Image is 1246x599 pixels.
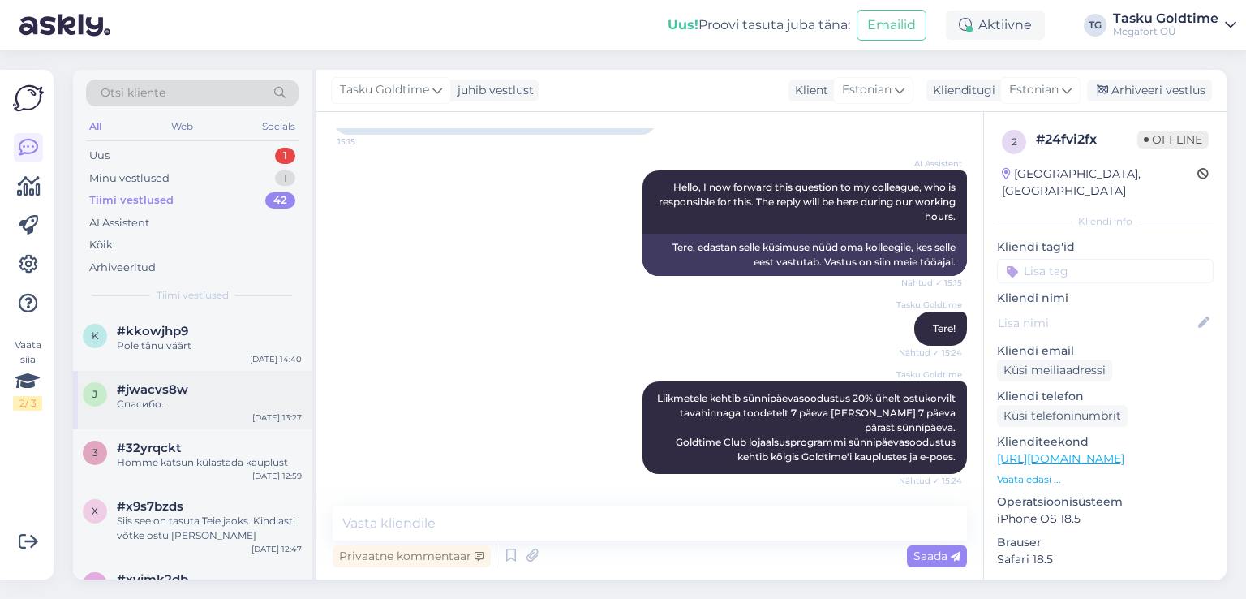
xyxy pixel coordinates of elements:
span: x [92,578,98,590]
span: #32yrqckt [117,441,181,455]
b: Uus! [668,17,698,32]
p: iPhone OS 18.5 [997,511,1214,528]
span: Tasku Goldtime [896,299,962,311]
div: Kõik [89,237,113,253]
div: [DATE] 14:40 [250,353,302,365]
input: Lisa nimi [998,314,1195,332]
span: Hello, I now forward this question to my colleague, who is responsible for this. The reply will b... [659,181,958,222]
span: Estonian [1009,81,1059,99]
div: Megafort OÜ [1113,25,1218,38]
span: 15:15 [337,136,398,148]
p: Klienditeekond [997,433,1214,450]
div: AI Assistent [89,215,149,231]
p: Kliendi tag'id [997,239,1214,256]
div: Kliendi info [997,214,1214,229]
div: Küsi meiliaadressi [997,360,1112,381]
a: Tasku GoldtimeMegafort OÜ [1113,12,1236,38]
a: [URL][DOMAIN_NAME] [997,451,1124,466]
div: Web [168,116,196,137]
div: Tere, edastan selle küsimuse nüüd oma kolleegile, kes selle eest vastutab. Vastus on siin meie tö... [642,234,967,276]
span: Saada [913,549,960,563]
div: Klienditugi [926,82,995,99]
div: Minu vestlused [89,170,170,187]
span: Estonian [842,81,892,99]
span: AI Assistent [901,157,962,170]
div: Vaata siia [13,338,42,411]
p: Safari 18.5 [997,551,1214,568]
p: Kliendi nimi [997,290,1214,307]
div: Klient [788,82,828,99]
span: #jwacvs8w [117,382,188,397]
p: Operatsioonisüsteem [997,493,1214,511]
div: [GEOGRAPHIC_DATA], [GEOGRAPHIC_DATA] [1002,166,1197,200]
span: j [92,388,97,400]
div: # 24fvi2fx [1036,130,1137,149]
div: Arhiveeritud [89,260,156,276]
div: Arhiveeri vestlus [1087,80,1212,101]
span: 2 [1012,136,1017,148]
p: Vaata edasi ... [997,472,1214,487]
p: Brauser [997,534,1214,551]
div: Proovi tasuta juba täna: [668,15,850,35]
div: Tiimi vestlused [89,192,174,209]
div: Küsi telefoninumbrit [997,405,1128,427]
div: Privaatne kommentaar [333,545,491,567]
span: Tasku Goldtime [340,81,429,99]
span: #x9s7bzds [117,499,183,514]
span: Tiimi vestlused [157,288,229,303]
p: Kliendi email [997,343,1214,360]
div: Tasku Goldtime [1113,12,1218,25]
p: Kliendi telefon [997,388,1214,405]
img: Askly Logo [13,83,44,114]
span: Offline [1137,131,1209,149]
div: 1 [275,148,295,164]
div: 2 / 3 [13,396,42,411]
div: Спасибо. [117,397,302,412]
span: #kkowjhp9 [117,324,188,338]
div: [DATE] 13:27 [252,412,302,424]
div: Pole tänu väärt [117,338,302,353]
span: #xvjmk2db [117,572,188,587]
div: Siis see on tasuta Teie jaoks. Kindlasti võtke ostu [PERSON_NAME] [117,514,302,543]
span: Tere! [933,322,956,334]
span: Tasku Goldtime [896,368,962,381]
span: Otsi kliente [101,84,165,101]
div: [DATE] 12:47 [251,543,302,555]
div: Aktiivne [946,11,1045,40]
div: 42 [265,192,295,209]
span: Liikmetele kehtib sünnipäevasoodustus 20% ühelt ostukorvilt tavahinnaga toodetelt 7 päeva [PERSON... [657,392,958,463]
div: All [86,116,105,137]
div: Socials [259,116,299,137]
div: Homme katsun külastada kauplust [117,455,302,470]
span: 3 [92,446,98,459]
div: 1 [275,170,295,187]
div: [DATE] 12:59 [252,470,302,482]
span: Nähtud ✓ 15:24 [899,347,962,359]
span: Nähtud ✓ 15:24 [899,475,962,487]
div: TG [1084,14,1106,37]
input: Lisa tag [997,259,1214,283]
span: x [92,505,98,517]
span: Nähtud ✓ 15:15 [901,277,962,289]
div: juhib vestlust [451,82,534,99]
button: Emailid [857,10,926,41]
div: Uus [89,148,110,164]
span: k [92,330,99,342]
